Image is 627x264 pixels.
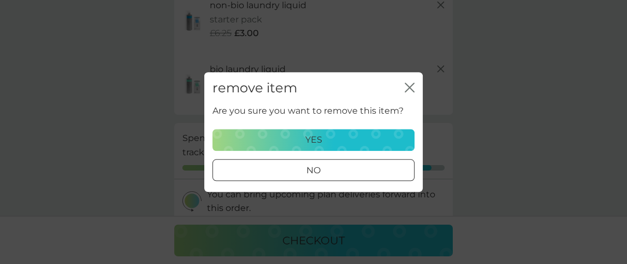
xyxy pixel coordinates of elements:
p: Are you sure you want to remove this item? [212,104,404,119]
p: no [306,163,321,178]
p: yes [305,133,322,147]
button: close [405,83,415,94]
button: yes [212,129,415,151]
h2: remove item [212,80,297,96]
button: no [212,159,415,181]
